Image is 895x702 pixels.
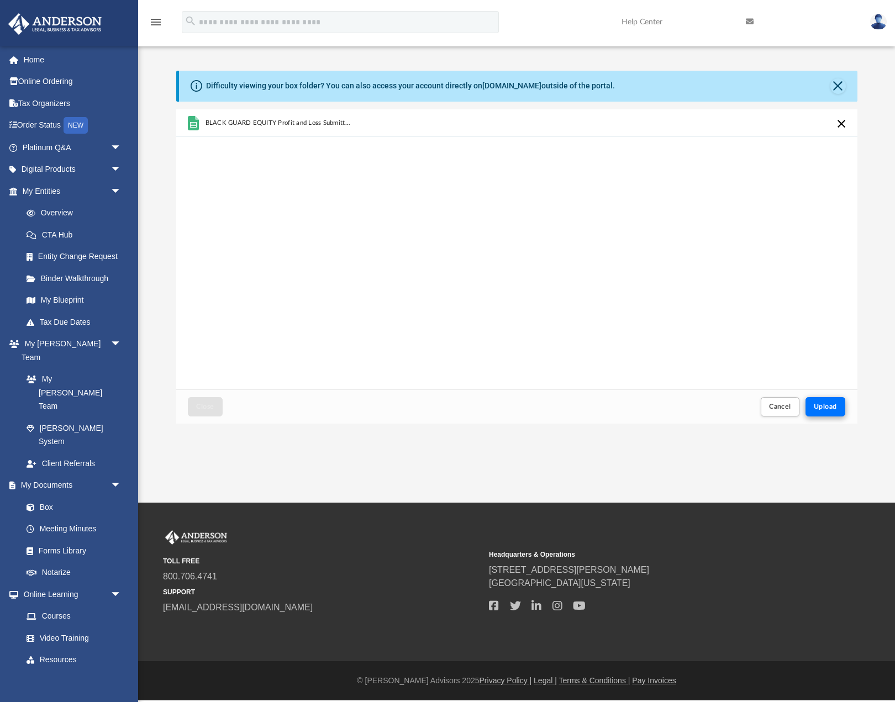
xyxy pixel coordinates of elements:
[489,565,649,574] a: [STREET_ADDRESS][PERSON_NAME]
[15,562,133,584] a: Notarize
[830,78,846,94] button: Close
[8,114,138,137] a: Order StatusNEW
[8,49,138,71] a: Home
[15,605,133,627] a: Courses
[185,15,197,27] i: search
[15,452,133,474] a: Client Referrals
[8,333,133,368] a: My [PERSON_NAME] Teamarrow_drop_down
[163,587,481,597] small: SUPPORT
[8,583,133,605] a: Online Learningarrow_drop_down
[8,71,138,93] a: Online Ordering
[176,109,857,390] div: grid
[15,202,138,224] a: Overview
[489,550,807,560] small: Headquarters & Operations
[196,403,214,410] span: Close
[110,136,133,159] span: arrow_drop_down
[138,675,895,687] div: © [PERSON_NAME] Advisors 2025
[110,474,133,497] span: arrow_drop_down
[15,627,127,649] a: Video Training
[163,572,217,581] a: 800.706.4741
[15,267,138,289] a: Binder Walkthrough
[188,397,222,416] button: Close
[5,13,105,35] img: Anderson Advisors Platinum Portal
[8,159,138,181] a: Digital Productsarrow_drop_down
[534,676,557,685] a: Legal |
[489,578,630,588] a: [GEOGRAPHIC_DATA][US_STATE]
[205,119,350,126] span: BLACK GUARD EQUITY Profit and Loss Submitted to [PERSON_NAME] - [DATE] - JC VA.csv
[15,496,127,518] a: Box
[15,311,138,333] a: Tax Due Dates
[15,518,133,540] a: Meeting Minutes
[149,15,162,29] i: menu
[110,159,133,181] span: arrow_drop_down
[15,649,133,671] a: Resources
[163,556,481,566] small: TOLL FREE
[64,117,88,134] div: NEW
[8,136,138,159] a: Platinum Q&Aarrow_drop_down
[176,109,857,424] div: Upload
[15,417,133,452] a: [PERSON_NAME] System
[769,403,791,410] span: Cancel
[110,180,133,203] span: arrow_drop_down
[15,224,138,246] a: CTA Hub
[163,603,313,612] a: [EMAIL_ADDRESS][DOMAIN_NAME]
[8,474,133,497] a: My Documentsarrow_drop_down
[110,333,133,356] span: arrow_drop_down
[15,368,127,418] a: My [PERSON_NAME] Team
[15,540,127,562] a: Forms Library
[482,81,541,90] a: [DOMAIN_NAME]
[163,530,229,545] img: Anderson Advisors Platinum Portal
[149,21,162,29] a: menu
[480,676,532,685] a: Privacy Policy |
[805,397,845,416] button: Upload
[632,676,676,685] a: Pay Invoices
[761,397,799,416] button: Cancel
[8,92,138,114] a: Tax Organizers
[835,117,848,130] button: Cancel this upload
[15,289,133,312] a: My Blueprint
[15,246,138,268] a: Entity Change Request
[110,583,133,606] span: arrow_drop_down
[559,676,630,685] a: Terms & Conditions |
[870,14,887,30] img: User Pic
[206,80,615,92] div: Difficulty viewing your box folder? You can also access your account directly on outside of the p...
[814,403,837,410] span: Upload
[8,180,138,202] a: My Entitiesarrow_drop_down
